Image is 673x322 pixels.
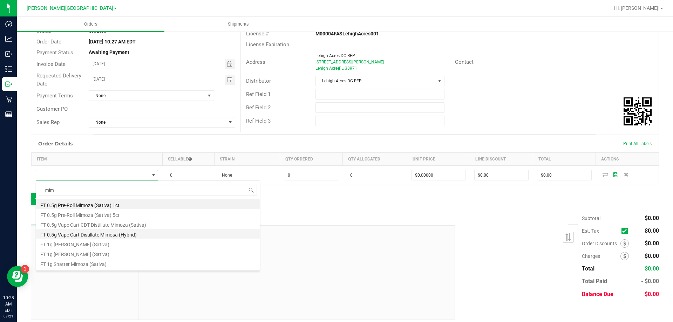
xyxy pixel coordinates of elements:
[623,141,652,146] span: Print All Labels
[5,20,12,27] inline-svg: Dashboard
[5,96,12,103] inline-svg: Retail
[36,39,61,45] span: Order Date
[3,314,14,319] p: 08/21
[21,265,29,273] iframe: Resource center unread badge
[475,170,528,180] input: 0
[246,78,271,84] span: Distributor
[582,228,619,234] span: Est. Tax
[315,53,355,58] span: Lehigh Acres DC REP
[162,153,214,166] th: Sellable
[537,170,591,180] input: 0
[455,59,474,65] span: Contact
[36,28,52,34] span: Status
[3,295,14,314] p: 10:28 AM EDT
[582,241,620,246] span: Order Discounts
[246,59,265,65] span: Address
[345,66,357,71] span: 33971
[246,118,271,124] span: Ref Field 3
[246,41,289,48] span: License Expiration
[5,35,12,42] inline-svg: Analytics
[641,278,659,285] span: - $0.00
[582,215,600,221] span: Subtotal
[611,172,621,177] span: Save Order Detail
[338,66,339,71] span: ,
[621,226,631,236] span: Calculate excise tax
[214,153,280,166] th: Strain
[7,266,28,287] iframe: Resource center
[5,111,12,118] inline-svg: Reports
[582,265,594,272] span: Total
[347,173,353,178] span: 0
[246,104,271,111] span: Ref Field 2
[582,291,613,297] span: Balance Due
[246,91,271,97] span: Ref Field 1
[164,17,312,32] a: Shipments
[75,21,107,27] span: Orders
[645,215,659,221] span: $0.00
[621,172,632,177] span: Delete Order Detail
[225,75,235,85] span: Toggle calendar
[32,153,163,166] th: Item
[5,50,12,57] inline-svg: Inbound
[533,153,596,166] th: Total
[280,153,342,166] th: Qty Ordered
[596,153,659,166] th: Actions
[407,153,470,166] th: Unit Price
[315,66,340,71] span: Lehigh Acres
[38,141,73,146] h1: Order Details
[225,59,235,69] span: Toggle calendar
[36,61,66,67] span: Invoice Date
[624,97,652,125] qrcode: 11821985
[36,119,60,125] span: Sales Rep
[339,66,344,71] span: FL
[412,170,465,180] input: 0
[89,91,205,101] span: None
[342,153,407,166] th: Qty Allocated
[5,81,12,88] inline-svg: Outbound
[218,21,258,27] span: Shipments
[645,240,659,247] span: $0.00
[36,73,81,87] span: Requested Delivery Date
[246,30,269,37] span: License #
[36,49,73,56] span: Payment Status
[645,253,659,259] span: $0.00
[89,39,136,44] strong: [DATE] 10:27 AM EDT
[470,153,533,166] th: Line Discount
[284,170,338,180] input: 0
[316,76,435,86] span: Lehigh Acres DC REP
[582,278,607,285] span: Total Paid
[17,17,164,32] a: Orders
[166,173,172,178] span: 0
[315,60,384,64] span: [STREET_ADDRESS][PERSON_NAME]
[5,66,12,73] inline-svg: Inventory
[645,291,659,297] span: $0.00
[582,253,620,259] span: Charges
[27,5,113,11] span: [PERSON_NAME][GEOGRAPHIC_DATA]
[31,193,78,205] button: Add New Detail
[614,5,660,11] span: Hi, [PERSON_NAME]!
[315,31,379,36] strong: M00004FASLehighAcres001
[89,49,129,55] strong: Awaiting Payment
[645,265,659,272] span: $0.00
[624,97,652,125] img: Scan me!
[36,93,73,99] span: Payment Terms
[218,173,232,178] span: None
[89,117,226,127] span: None
[645,227,659,234] span: $0.00
[31,212,73,225] div: Notes
[36,106,68,112] span: Customer PO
